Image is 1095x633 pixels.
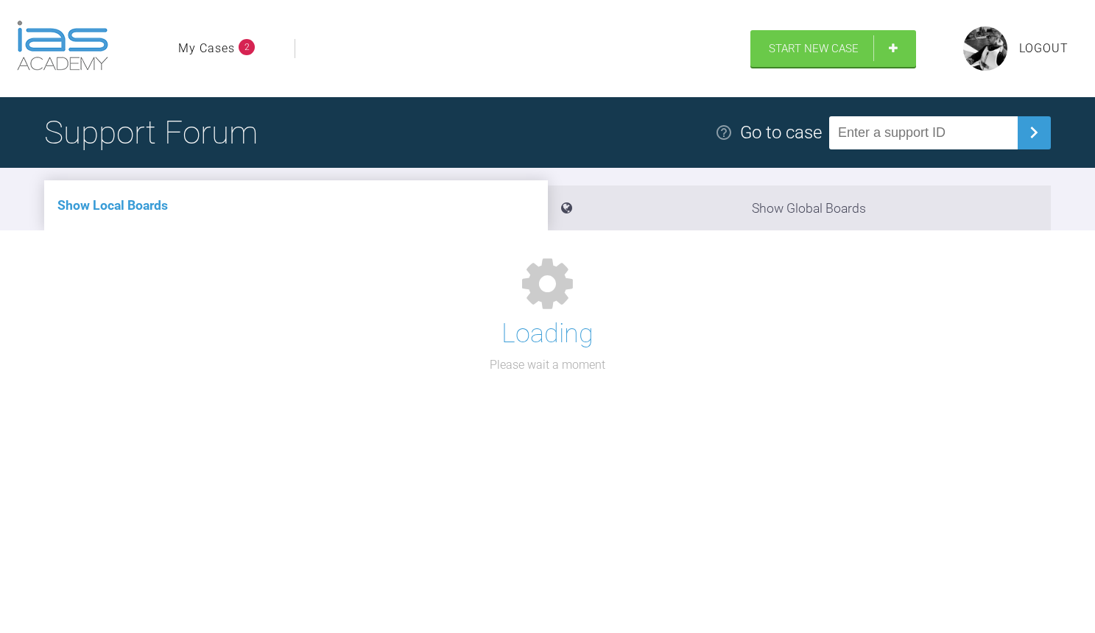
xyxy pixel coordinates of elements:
[548,185,1052,230] li: Show Global Boards
[829,116,1018,149] input: Enter a support ID
[1022,121,1046,144] img: chevronRight.28bd32b0.svg
[178,39,235,58] a: My Cases
[239,39,255,55] span: 2
[715,124,733,141] img: help.e70b9f3d.svg
[769,42,859,55] span: Start New Case
[17,21,108,71] img: logo-light.3e3ef733.png
[1019,39,1068,58] a: Logout
[490,356,605,375] p: Please wait a moment
[740,119,822,146] div: Go to case
[750,30,916,67] a: Start New Case
[44,180,548,230] li: Show Local Boards
[963,26,1007,71] img: profile.png
[44,107,258,158] h1: Support Forum
[501,313,594,356] h1: Loading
